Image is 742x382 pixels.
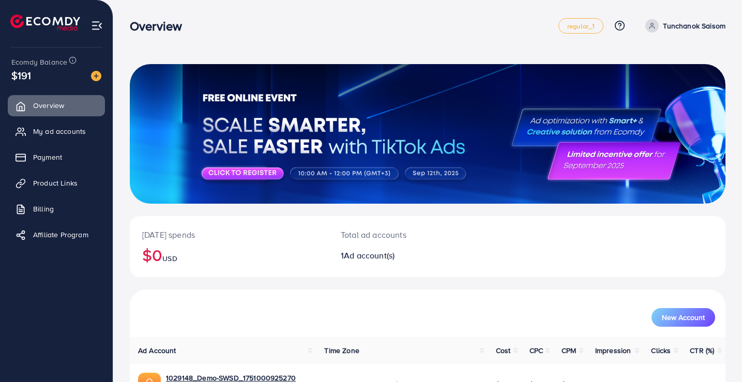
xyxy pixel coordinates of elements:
[8,95,105,116] a: Overview
[652,308,715,327] button: New Account
[33,152,62,162] span: Payment
[11,57,67,67] span: Ecomdy Balance
[33,230,88,240] span: Affiliate Program
[8,224,105,245] a: Affiliate Program
[698,335,734,374] iframe: Chat
[341,251,465,261] h2: 1
[567,23,595,29] span: regular_1
[8,198,105,219] a: Billing
[33,126,86,136] span: My ad accounts
[496,345,511,356] span: Cost
[595,345,631,356] span: Impression
[690,345,714,356] span: CTR (%)
[33,178,78,188] span: Product Links
[130,19,190,34] h3: Overview
[33,100,64,111] span: Overview
[162,253,177,264] span: USD
[138,345,176,356] span: Ad Account
[8,173,105,193] a: Product Links
[91,71,101,81] img: image
[142,245,316,265] h2: $0
[324,345,359,356] span: Time Zone
[641,19,725,33] a: Tunchanok Saisom
[8,121,105,142] a: My ad accounts
[529,345,543,356] span: CPC
[8,147,105,167] a: Payment
[558,18,603,34] a: regular_1
[11,68,32,83] span: $191
[33,204,54,214] span: Billing
[662,314,705,321] span: New Account
[663,20,725,32] p: Tunchanok Saisom
[10,14,80,30] img: logo
[344,250,395,261] span: Ad account(s)
[341,228,465,241] p: Total ad accounts
[91,20,103,32] img: menu
[562,345,576,356] span: CPM
[142,228,316,241] p: [DATE] spends
[651,345,671,356] span: Clicks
